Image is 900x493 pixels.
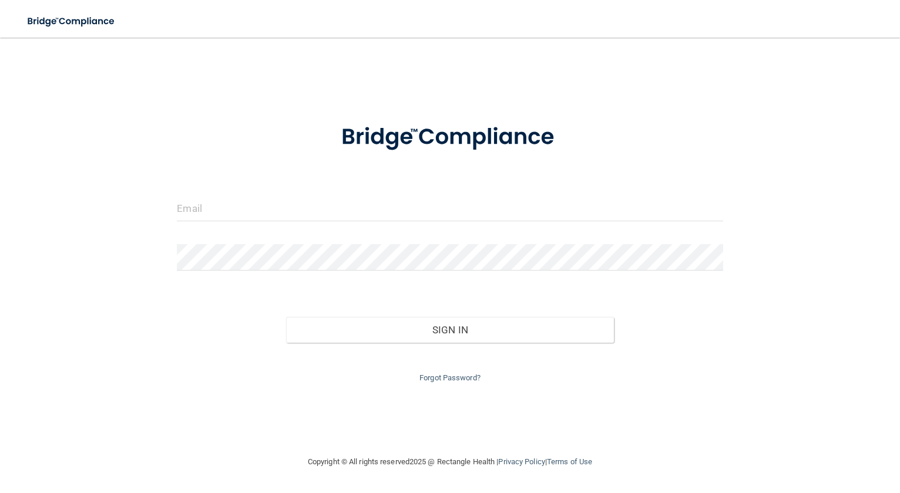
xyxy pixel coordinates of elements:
[318,108,582,167] img: bridge_compliance_login_screen.278c3ca4.svg
[547,457,592,466] a: Terms of Use
[177,195,723,221] input: Email
[286,317,614,343] button: Sign In
[419,373,481,382] a: Forgot Password?
[18,9,126,33] img: bridge_compliance_login_screen.278c3ca4.svg
[236,443,664,481] div: Copyright © All rights reserved 2025 @ Rectangle Health | |
[498,457,545,466] a: Privacy Policy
